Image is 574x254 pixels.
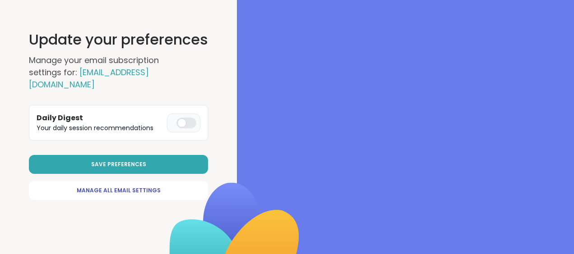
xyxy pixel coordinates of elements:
h2: Manage your email subscription settings for: [29,54,191,91]
button: Save Preferences [29,155,208,174]
span: Manage All Email Settings [77,186,161,195]
h1: Update your preferences [29,29,208,50]
span: [EMAIL_ADDRESS][DOMAIN_NAME] [29,67,149,90]
span: Save Preferences [91,160,146,168]
h3: Daily Digest [37,113,163,123]
p: Your daily session recommendations [37,123,163,133]
a: Manage All Email Settings [29,181,208,200]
